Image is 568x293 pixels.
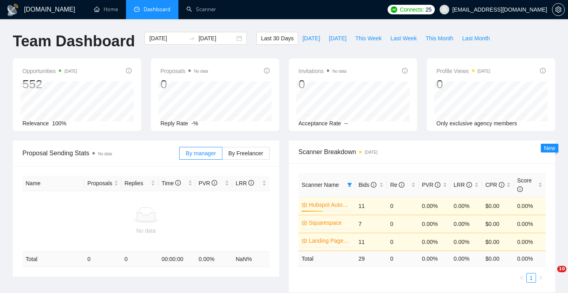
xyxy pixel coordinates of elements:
[442,7,447,12] span: user
[52,120,66,127] span: 100%
[552,6,565,13] a: setting
[355,215,387,233] td: 7
[482,233,514,251] td: $0.00
[400,5,424,14] span: Connects:
[517,273,526,283] button: left
[309,200,350,209] a: Hubspot Automation
[462,34,490,43] span: Last Month
[421,32,458,45] button: This Month
[124,179,149,188] span: Replies
[158,251,196,267] td: 00:00:00
[386,32,421,45] button: Last Week
[194,69,208,73] span: No data
[160,77,208,92] div: 0
[236,180,254,186] span: LRR
[552,6,564,13] span: setting
[436,66,490,76] span: Profile Views
[387,233,418,251] td: 0
[426,34,453,43] span: This Month
[355,34,382,43] span: This Week
[22,66,77,76] span: Opportunities
[121,176,158,191] th: Replies
[499,182,504,188] span: info-circle
[538,275,543,280] span: right
[261,34,294,43] span: Last 30 Days
[526,273,536,283] li: 1
[302,34,320,43] span: [DATE]
[162,180,181,186] span: Time
[22,148,179,158] span: Proposal Sending Stats
[541,266,560,285] iframe: Intercom live chat
[94,6,118,13] a: homeHome
[26,226,266,235] div: No data
[84,176,122,191] th: Proposals
[298,77,346,92] div: 0
[302,202,307,208] span: crown
[13,32,135,51] h1: Team Dashboard
[332,69,346,73] span: No data
[264,68,270,73] span: info-circle
[365,150,377,154] time: [DATE]
[121,251,158,267] td: 0
[399,182,404,188] span: info-circle
[196,251,233,267] td: 0.00 %
[84,251,122,267] td: 0
[422,182,441,188] span: PVR
[514,251,546,266] td: 0.00 %
[149,34,186,43] input: Start date
[309,236,350,245] a: Landing Page Designer - WordPress
[6,4,19,16] img: logo
[436,77,490,92] div: 0
[482,251,514,266] td: $ 0.00
[298,32,324,45] button: [DATE]
[454,182,472,188] span: LRR
[450,251,482,266] td: 0.00 %
[298,120,341,127] span: Acceptance Rate
[536,273,546,283] li: Next Page
[134,6,140,12] span: dashboard
[22,120,49,127] span: Relevance
[485,182,504,188] span: CPR
[302,238,307,244] span: crown
[351,32,386,45] button: This Week
[191,120,198,127] span: -%
[212,180,217,186] span: info-circle
[517,186,523,192] span: info-circle
[426,5,432,14] span: 25
[514,233,546,251] td: 0.00%
[144,6,170,13] span: Dashboard
[514,197,546,215] td: 0.00%
[22,251,84,267] td: Total
[371,182,376,188] span: info-circle
[419,233,450,251] td: 0.00%
[419,197,450,215] td: 0.00%
[552,3,565,16] button: setting
[419,215,450,233] td: 0.00%
[435,182,440,188] span: info-circle
[436,120,517,127] span: Only exclusive agency members
[198,34,235,43] input: End date
[228,150,263,156] span: By Freelancer
[387,251,418,266] td: 0
[186,150,216,156] span: By manager
[527,273,536,282] a: 1
[557,266,566,272] span: 10
[329,34,346,43] span: [DATE]
[248,180,254,186] span: info-circle
[22,176,84,191] th: Name
[298,251,355,266] td: Total
[536,273,546,283] button: right
[482,215,514,233] td: $0.00
[64,69,77,73] time: [DATE]
[419,251,450,266] td: 0.00 %
[302,182,339,188] span: Scanner Name
[355,251,387,266] td: 29
[22,77,77,92] div: 552
[355,197,387,215] td: 11
[517,177,532,192] span: Score
[450,197,482,215] td: 0.00%
[387,215,418,233] td: 0
[540,68,546,73] span: info-circle
[302,220,307,226] span: crown
[347,182,352,187] span: filter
